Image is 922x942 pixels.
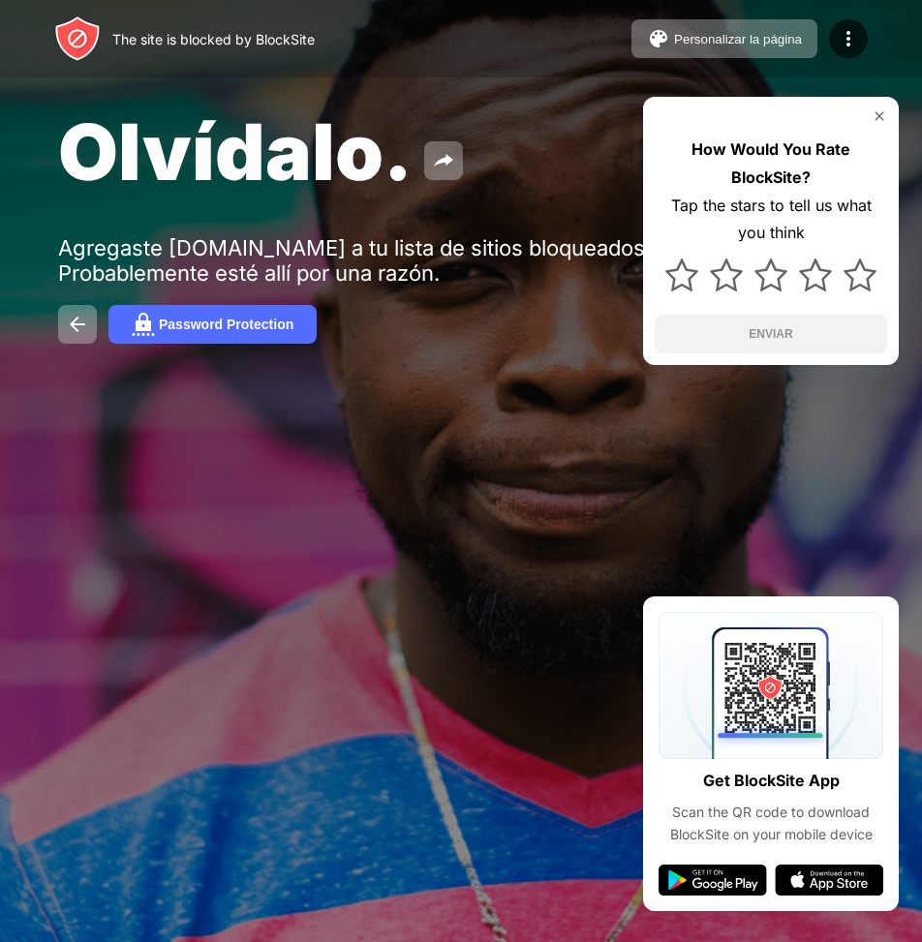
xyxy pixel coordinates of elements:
img: app-store.svg [775,865,883,896]
img: header-logo.svg [54,15,101,62]
img: star.svg [754,258,787,291]
img: star.svg [710,258,743,291]
div: Personalizar la página [674,32,802,46]
img: star.svg [799,258,832,291]
img: menu-icon.svg [837,27,860,50]
img: back.svg [66,313,89,336]
img: google-play.svg [659,865,767,896]
div: Password Protection [159,317,293,332]
img: star.svg [844,258,876,291]
img: share.svg [432,149,455,172]
div: The site is blocked by BlockSite [112,31,315,47]
div: Tap the stars to tell us what you think [655,192,887,248]
div: Agregaste [DOMAIN_NAME] a tu lista de sitios bloqueados. Probablemente esté allí por una razón. [58,235,657,286]
img: password.svg [132,313,155,336]
img: pallet.svg [647,27,670,50]
img: qrcode.svg [659,612,883,759]
div: How Would You Rate BlockSite? [655,136,887,192]
button: Personalizar la página [631,19,817,58]
img: rate-us-close.svg [872,108,887,124]
img: star.svg [665,258,698,291]
div: Scan the QR code to download BlockSite on your mobile device [659,802,883,845]
span: Olvídalo. [58,105,413,198]
button: ENVIAR [655,315,887,353]
div: Get BlockSite App [703,767,840,795]
button: Password Protection [108,305,317,344]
